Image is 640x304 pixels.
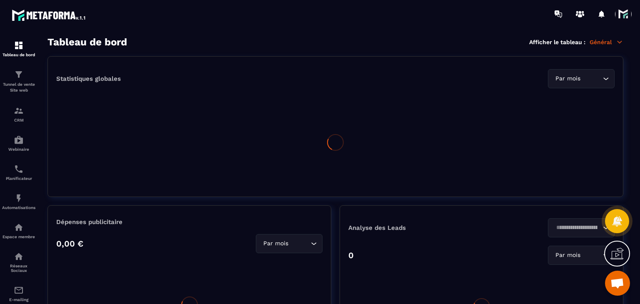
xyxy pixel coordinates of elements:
input: Search for option [290,239,309,248]
p: Dépenses publicitaire [56,218,322,226]
img: formation [14,40,24,50]
a: automationsautomationsAutomatisations [2,187,35,216]
p: Général [590,38,623,46]
div: Ouvrir le chat [605,271,630,296]
p: Réseaux Sociaux [2,264,35,273]
p: Analyse des Leads [348,224,482,232]
div: Search for option [548,69,615,88]
p: Automatisations [2,205,35,210]
p: E-mailing [2,297,35,302]
p: Afficher le tableau : [529,39,585,45]
img: social-network [14,252,24,262]
img: automations [14,193,24,203]
p: 0,00 € [56,239,83,249]
input: Search for option [582,74,601,83]
p: Espace membre [2,234,35,239]
p: 0 [348,250,354,260]
a: automationsautomationsWebinaire [2,129,35,158]
img: formation [14,70,24,80]
a: formationformationTunnel de vente Site web [2,63,35,100]
img: logo [12,7,87,22]
a: formationformationCRM [2,100,35,129]
img: formation [14,106,24,116]
h3: Tableau de bord [47,36,127,48]
a: social-networksocial-networkRéseaux Sociaux [2,245,35,279]
p: Webinaire [2,147,35,152]
img: email [14,285,24,295]
a: schedulerschedulerPlanificateur [2,158,35,187]
span: Par mois [553,74,582,83]
img: automations [14,222,24,232]
span: Par mois [553,251,582,260]
p: Tableau de bord [2,52,35,57]
p: CRM [2,118,35,122]
a: formationformationTableau de bord [2,34,35,63]
input: Search for option [582,251,601,260]
p: Statistiques globales [56,75,121,82]
div: Search for option [256,234,322,253]
img: automations [14,135,24,145]
span: Par mois [261,239,290,248]
a: automationsautomationsEspace membre [2,216,35,245]
div: Search for option [548,246,615,265]
div: Search for option [548,218,615,237]
input: Search for option [553,223,601,232]
p: Tunnel de vente Site web [2,82,35,93]
p: Planificateur [2,176,35,181]
img: scheduler [14,164,24,174]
